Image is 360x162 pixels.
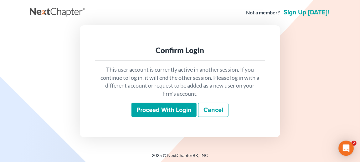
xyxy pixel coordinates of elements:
input: Proceed with login [131,103,197,117]
div: Open Intercom Messenger [339,141,354,156]
a: Cancel [198,103,229,117]
div: Confirm Login [100,45,260,55]
strong: Not a member? [246,9,280,16]
span: 2 [352,141,357,146]
a: Sign up [DATE]! [282,9,330,16]
p: This user account is currently active in another session. If you continue to log in, it will end ... [100,66,260,98]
